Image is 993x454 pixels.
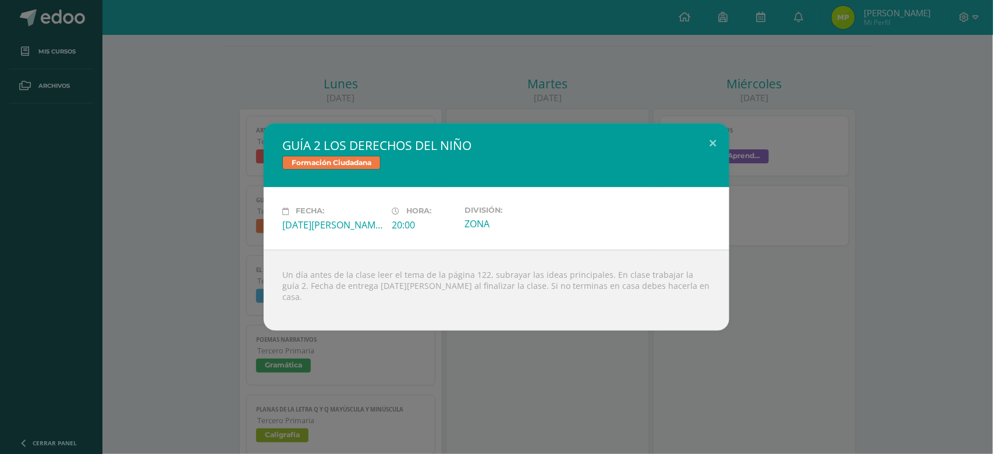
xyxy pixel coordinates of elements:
[406,207,431,216] span: Hora:
[464,206,565,215] label: División:
[282,219,382,231] div: [DATE][PERSON_NAME]
[296,207,324,216] span: Fecha:
[264,250,729,331] div: Un día antes de la clase leer el tema de la página 122, subrayar las ideas principales. En clase ...
[282,156,381,170] span: Formación Ciudadana
[282,137,711,153] h2: GUÍA 2 LOS DERECHOS DEL NIÑO
[392,219,455,231] div: 20:00
[464,217,565,230] div: ZONA
[696,123,729,163] button: Close (Esc)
